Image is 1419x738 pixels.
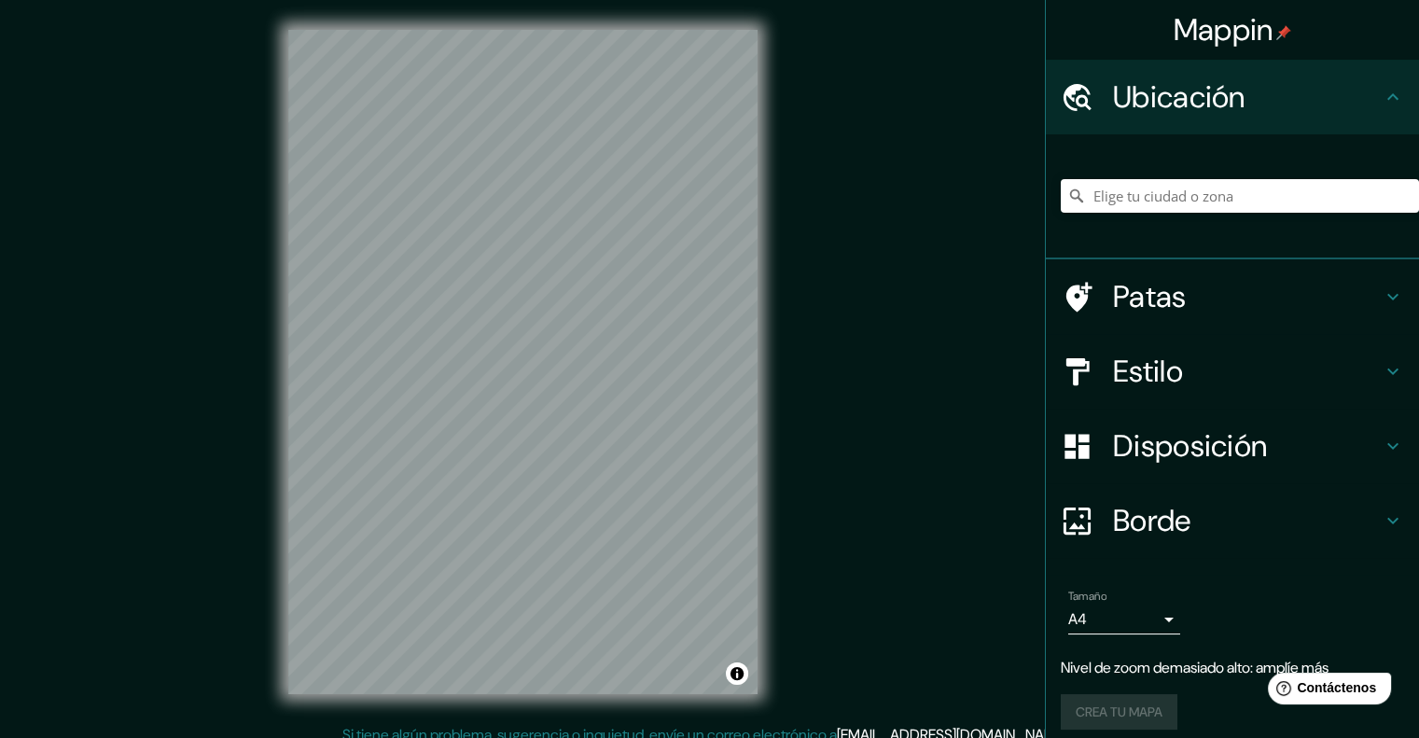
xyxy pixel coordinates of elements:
[1046,483,1419,558] div: Borde
[1046,259,1419,334] div: Patas
[1046,334,1419,409] div: Estilo
[1113,77,1245,117] font: Ubicación
[1113,501,1191,540] font: Borde
[1061,179,1419,213] input: Elige tu ciudad o zona
[1113,277,1187,316] font: Patas
[1253,665,1398,717] iframe: Lanzador de widgets de ayuda
[1046,409,1419,483] div: Disposición
[1068,589,1106,604] font: Tamaño
[1276,25,1291,40] img: pin-icon.png
[1068,605,1180,634] div: A4
[1113,426,1267,466] font: Disposición
[1113,352,1183,391] font: Estilo
[288,30,758,694] canvas: Mapa
[1174,10,1273,49] font: Mappin
[726,662,748,685] button: Activar o desactivar atribución
[1046,60,1419,134] div: Ubicación
[1068,609,1087,629] font: A4
[1061,658,1329,677] font: Nivel de zoom demasiado alto: amplíe más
